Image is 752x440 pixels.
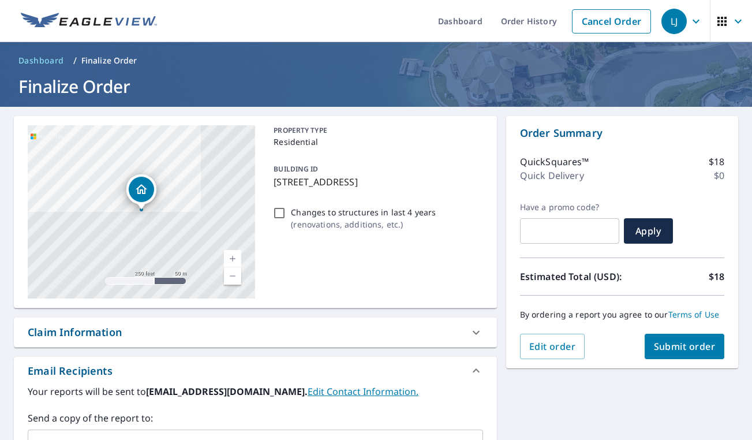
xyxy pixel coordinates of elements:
[624,218,673,244] button: Apply
[308,385,418,398] a: EditContactInfo
[654,340,716,353] span: Submit order
[14,357,497,385] div: Email Recipients
[520,202,619,212] label: Have a promo code?
[224,267,241,285] a: Current Level 17, Zoom Out
[274,125,478,136] p: PROPERTY TYPE
[28,363,113,379] div: Email Recipients
[224,250,241,267] a: Current Level 17, Zoom In
[714,169,724,182] p: $0
[709,155,724,169] p: $18
[520,334,585,359] button: Edit order
[291,206,436,218] p: Changes to structures in last 4 years
[146,385,308,398] b: [EMAIL_ADDRESS][DOMAIN_NAME].
[81,55,137,66] p: Finalize Order
[18,55,64,66] span: Dashboard
[73,54,77,68] li: /
[520,270,622,284] p: Estimated Total (USD):
[529,340,576,353] span: Edit order
[21,13,157,30] img: EV Logo
[709,270,724,284] p: $18
[28,411,483,425] label: Send a copy of the report to:
[668,309,720,320] a: Terms of Use
[14,51,69,70] a: Dashboard
[274,136,478,148] p: Residential
[14,74,738,98] h1: Finalize Order
[274,164,318,174] p: BUILDING ID
[520,169,584,182] p: Quick Delivery
[520,125,724,141] p: Order Summary
[291,218,436,230] p: ( renovations, additions, etc. )
[633,225,664,237] span: Apply
[28,325,122,340] div: Claim Information
[645,334,725,359] button: Submit order
[520,155,589,169] p: QuickSquares™
[14,318,497,347] div: Claim Information
[28,385,483,398] label: Your reports will be sent to
[520,310,724,320] p: By ordering a report you agree to our
[274,175,478,189] p: [STREET_ADDRESS]
[126,174,156,210] div: Dropped pin, building 1, Residential property, 6047 N Nepal Ct Aurora, CO 80019
[572,9,651,33] a: Cancel Order
[14,51,738,70] nav: breadcrumb
[661,9,687,34] div: LJ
